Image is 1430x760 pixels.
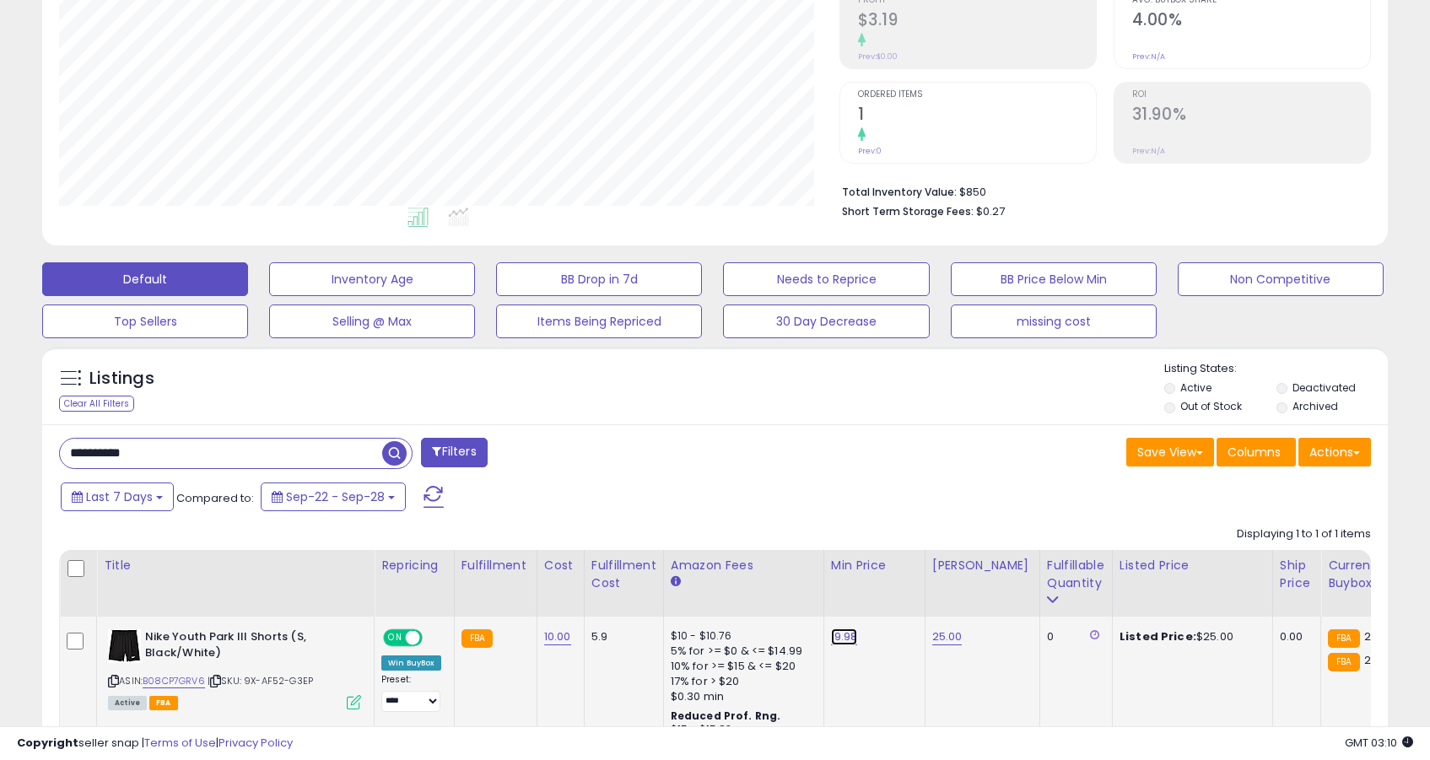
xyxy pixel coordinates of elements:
[544,557,577,574] div: Cost
[1237,526,1371,542] div: Displaying 1 to 1 of 1 items
[86,488,153,505] span: Last 7 Days
[842,181,1358,201] li: $850
[1180,399,1242,413] label: Out of Stock
[1178,262,1384,296] button: Non Competitive
[269,262,475,296] button: Inventory Age
[420,631,447,645] span: OFF
[17,735,78,751] strong: Copyright
[1132,146,1165,156] small: Prev: N/A
[723,305,929,338] button: 30 Day Decrease
[858,51,898,62] small: Prev: $0.00
[42,262,248,296] button: Default
[1120,629,1260,644] div: $25.00
[1132,105,1370,127] h2: 31.90%
[61,482,174,511] button: Last 7 Days
[1120,628,1196,644] b: Listed Price:
[1328,557,1415,592] div: Current Buybox Price
[1132,51,1165,62] small: Prev: N/A
[1047,557,1105,592] div: Fulfillable Quantity
[59,396,134,412] div: Clear All Filters
[1126,438,1214,466] button: Save View
[1132,10,1370,33] h2: 4.00%
[1364,652,1395,668] span: 29.99
[89,367,154,391] h5: Listings
[932,557,1033,574] div: [PERSON_NAME]
[108,629,141,663] img: 31CUEXCb6WL._SL40_.jpg
[381,674,441,712] div: Preset:
[496,305,702,338] button: Items Being Repriced
[1280,557,1314,592] div: Ship Price
[951,305,1157,338] button: missing cost
[149,696,178,710] span: FBA
[831,557,918,574] div: Min Price
[1298,438,1371,466] button: Actions
[671,644,811,659] div: 5% for >= $0 & <= $14.99
[1328,629,1359,648] small: FBA
[144,735,216,751] a: Terms of Use
[269,305,475,338] button: Selling @ Max
[951,262,1157,296] button: BB Price Below Min
[858,105,1096,127] h2: 1
[496,262,702,296] button: BB Drop in 7d
[1345,735,1413,751] span: 2025-10-7 03:10 GMT
[108,629,361,708] div: ASIN:
[831,628,858,645] a: 19.98
[842,204,974,218] b: Short Term Storage Fees:
[145,629,350,665] b: Nike Youth Park III Shorts (S, Black/White)
[17,736,293,752] div: seller snap | |
[461,629,493,648] small: FBA
[421,438,487,467] button: Filters
[108,696,147,710] span: All listings currently available for purchase on Amazon
[1132,90,1370,100] span: ROI
[42,305,248,338] button: Top Sellers
[1120,557,1265,574] div: Listed Price
[1047,629,1099,644] div: 0
[591,629,650,644] div: 5.9
[385,631,406,645] span: ON
[286,488,385,505] span: Sep-22 - Sep-28
[858,90,1096,100] span: Ordered Items
[1180,380,1211,395] label: Active
[723,262,929,296] button: Needs to Reprice
[1328,653,1359,671] small: FBA
[104,557,367,574] div: Title
[671,689,811,704] div: $0.30 min
[1228,444,1281,461] span: Columns
[143,674,205,688] a: B08CP7GRV6
[1217,438,1296,466] button: Columns
[544,628,571,645] a: 10.00
[671,709,781,723] b: Reduced Prof. Rng.
[591,557,656,592] div: Fulfillment Cost
[1280,629,1308,644] div: 0.00
[671,557,817,574] div: Amazon Fees
[1164,361,1388,377] p: Listing States:
[208,674,313,687] span: | SKU: 9X-AF52-G3EP
[842,185,957,199] b: Total Inventory Value:
[671,574,681,590] small: Amazon Fees.
[219,735,293,751] a: Privacy Policy
[381,655,441,671] div: Win BuyBox
[1364,628,1378,644] span: 25
[461,557,530,574] div: Fulfillment
[671,723,811,737] div: $15 - $15.83
[671,629,811,644] div: $10 - $10.76
[1292,399,1338,413] label: Archived
[976,203,1005,219] span: $0.27
[381,557,447,574] div: Repricing
[858,146,882,156] small: Prev: 0
[671,674,811,689] div: 17% for > $20
[858,10,1096,33] h2: $3.19
[1292,380,1356,395] label: Deactivated
[261,482,406,511] button: Sep-22 - Sep-28
[176,490,254,506] span: Compared to:
[671,659,811,674] div: 10% for >= $15 & <= $20
[932,628,963,645] a: 25.00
